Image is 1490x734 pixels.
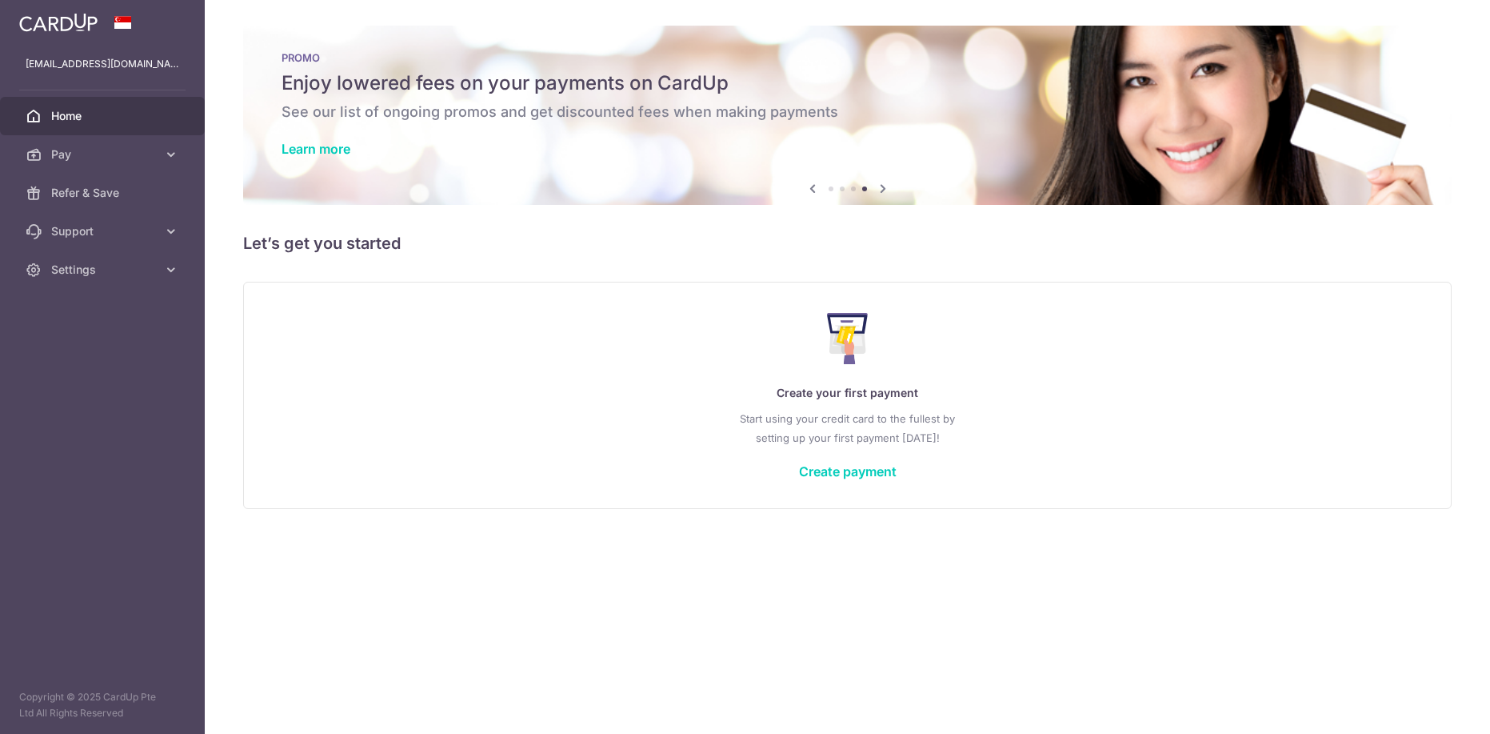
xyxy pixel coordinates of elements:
p: Start using your credit card to the fullest by setting up your first payment [DATE]! [276,409,1419,447]
img: Make Payment [827,313,868,364]
h5: Let’s get you started [243,231,1452,256]
p: Create your first payment [276,383,1419,403]
span: Support [51,223,157,239]
img: Latest Promos banner [243,26,1452,205]
span: Pay [51,146,157,162]
p: [EMAIL_ADDRESS][DOMAIN_NAME] [26,56,179,72]
a: Create payment [799,463,897,479]
img: CardUp [19,13,98,32]
span: Refer & Save [51,185,157,201]
p: PROMO [282,51,1413,64]
h5: Enjoy lowered fees on your payments on CardUp [282,70,1413,96]
iframe: Opens a widget where you can find more information [1388,686,1474,726]
a: Learn more [282,141,350,157]
h6: See our list of ongoing promos and get discounted fees when making payments [282,102,1413,122]
span: Settings [51,262,157,278]
span: Home [51,108,157,124]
